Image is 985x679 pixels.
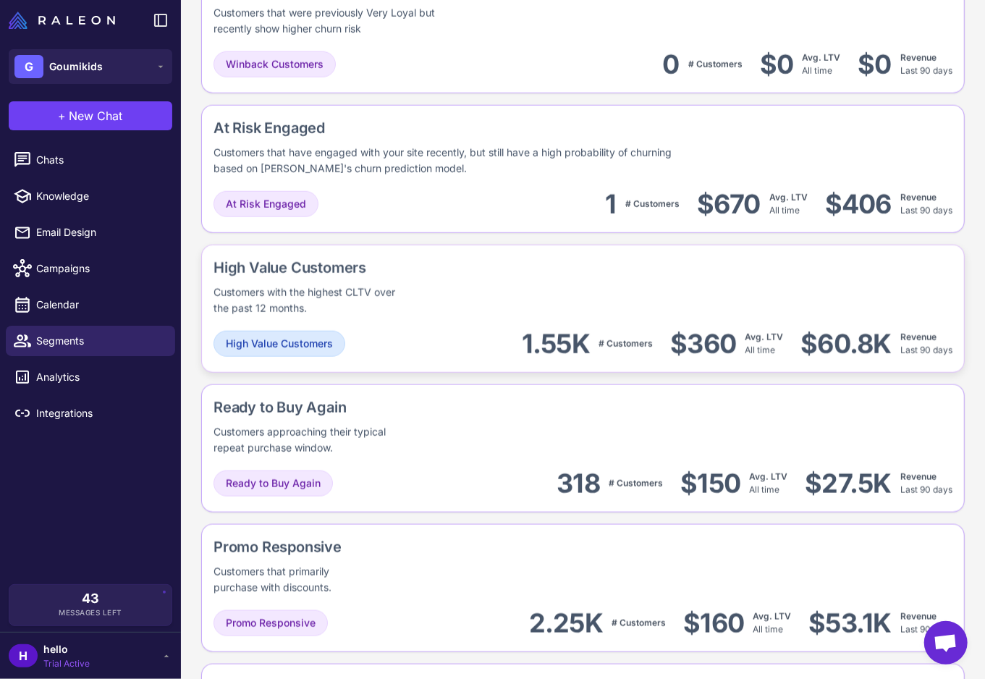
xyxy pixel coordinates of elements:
div: Customers that primarily purchase with discounts. [214,564,371,596]
div: 0 [663,48,680,81]
a: Analytics [6,362,175,392]
div: $670 [697,188,761,221]
a: Knowledge [6,181,175,211]
button: +New Chat [9,101,172,130]
div: Customers that were previously Very Loyal but recently show higher churn risk [214,5,462,37]
span: Winback Customers [226,56,324,72]
div: Last 90 days [900,471,952,497]
div: $60.8K [800,328,892,360]
div: Last 90 days [900,331,952,357]
div: Customers approaching their typical repeat purchase window. [214,424,410,456]
div: Customers with the highest CLTV over the past 12 months. [214,284,399,316]
div: At Risk Engaged [214,117,928,139]
div: All time [749,471,787,497]
span: Avg. LTV [749,471,787,482]
span: At Risk Engaged [226,196,306,212]
button: GGoumikids [9,49,172,84]
span: Revenue [900,471,937,482]
div: High Value Customers [214,257,491,279]
span: Ready to Buy Again [226,476,321,492]
a: Segments [6,326,175,356]
span: Revenue [900,192,937,203]
div: Promo Responsive [214,536,450,558]
div: Customers that have engaged with your site recently, but still have a high probability of churnin... [214,145,690,177]
div: $160 [683,607,744,640]
span: Trial Active [43,657,90,670]
span: Goumikids [49,59,103,75]
span: Calendar [36,297,164,313]
div: All time [769,191,808,217]
div: Last 90 days [900,191,952,217]
div: G [14,55,43,78]
div: $27.5K [805,468,892,500]
div: 1 [605,188,616,221]
span: + [59,107,67,125]
span: Revenue [900,52,937,63]
span: Avg. LTV [753,611,791,622]
span: Knowledge [36,188,164,204]
span: Avg. LTV [745,332,783,342]
span: Campaigns [36,261,164,277]
div: 318 [557,468,600,500]
span: # Customers [599,338,653,349]
div: 2.25K [529,607,603,640]
span: Integrations [36,405,164,421]
span: # Customers [688,59,743,69]
span: Segments [36,333,164,349]
a: Calendar [6,290,175,320]
span: hello [43,641,90,657]
div: Open chat [924,621,968,665]
span: # Customers [625,198,680,209]
span: Avg. LTV [802,52,840,63]
span: # Customers [609,478,663,489]
div: $360 [670,328,736,360]
span: 43 [82,592,99,605]
div: H [9,644,38,667]
div: $150 [680,468,740,500]
span: Email Design [36,224,164,240]
a: Campaigns [6,253,175,284]
a: Chats [6,145,175,175]
span: High Value Customers [226,336,333,352]
div: $406 [825,188,892,221]
span: Revenue [900,611,937,622]
span: Messages Left [59,607,122,618]
div: Last 90 days [900,51,952,77]
a: Integrations [6,398,175,429]
img: Raleon Logo [9,12,115,29]
div: All time [802,51,840,77]
span: # Customers [612,617,666,628]
div: All time [753,610,791,636]
span: Revenue [900,332,937,342]
a: Email Design [6,217,175,248]
div: $0 [858,48,892,81]
div: 1.55K [522,328,590,360]
div: $0 [760,48,794,81]
div: All time [745,331,783,357]
span: Chats [36,152,164,168]
span: New Chat [69,107,123,125]
span: Analytics [36,369,164,385]
span: Avg. LTV [769,192,808,203]
div: Last 90 days [900,610,952,636]
a: Raleon Logo [9,12,121,29]
div: $53.1K [808,607,892,640]
span: Promo Responsive [226,615,316,631]
div: Ready to Buy Again [214,397,508,418]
